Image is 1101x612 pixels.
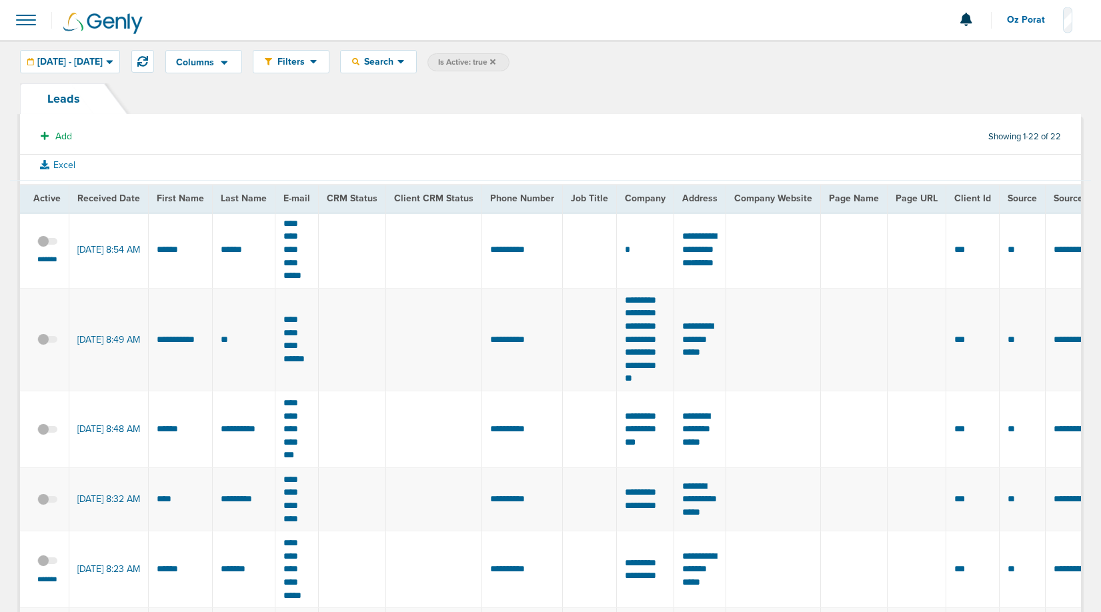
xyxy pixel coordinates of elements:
[490,193,554,204] span: Phone Number
[896,193,938,204] span: Page URL
[283,193,310,204] span: E-mail
[1008,193,1037,204] span: Source
[954,193,991,204] span: Client Id
[157,193,204,204] span: First Name
[1007,15,1054,25] span: Oz Porat
[617,185,674,212] th: Company
[69,288,149,391] td: [DATE] 8:49 AM
[563,185,617,212] th: Job Title
[69,531,149,608] td: [DATE] 8:23 AM
[37,57,103,67] span: [DATE] - [DATE]
[63,13,143,34] img: Genly
[386,185,482,212] th: Client CRM Status
[988,131,1061,143] span: Showing 1-22 of 22
[30,157,85,173] button: Excel
[55,131,72,142] span: Add
[726,185,821,212] th: Company Website
[359,56,397,67] span: Search
[221,193,267,204] span: Last Name
[33,127,79,146] button: Add
[674,185,726,212] th: Address
[69,391,149,467] td: [DATE] 8:48 AM
[77,193,140,204] span: Received Date
[69,212,149,288] td: [DATE] 8:54 AM
[20,83,107,114] a: Leads
[33,193,61,204] span: Active
[69,467,149,531] td: [DATE] 8:32 AM
[176,58,214,67] span: Columns
[272,56,310,67] span: Filters
[327,193,377,204] span: CRM Status
[821,185,888,212] th: Page Name
[438,57,495,68] span: Is Active: true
